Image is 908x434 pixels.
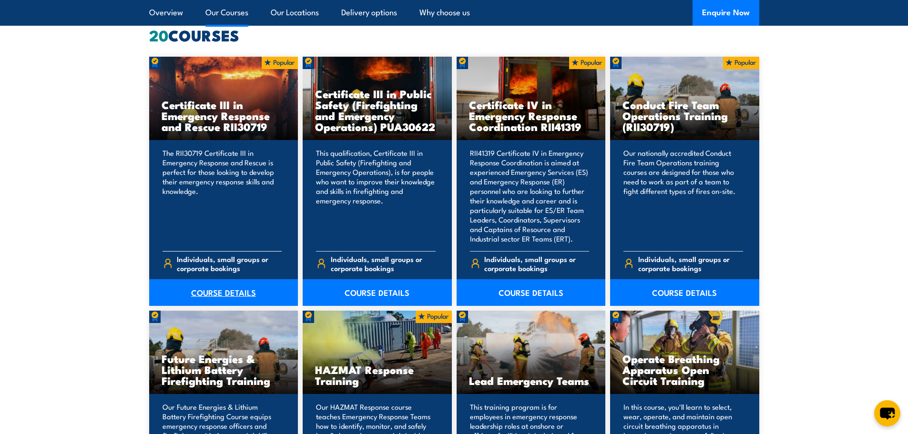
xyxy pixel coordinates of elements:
p: Our nationally accredited Conduct Fire Team Operations training courses are designed for those wh... [623,148,743,243]
h3: Conduct Fire Team Operations Training (RII30719) [622,99,747,132]
h3: Certificate IV in Emergency Response Coordination RII41319 [469,99,593,132]
a: COURSE DETAILS [149,279,298,306]
span: Individuals, small groups or corporate bookings [638,254,743,273]
button: chat-button [874,400,900,426]
p: This qualification, Certificate III in Public Safety (Firefighting and Emergency Operations), is ... [316,148,436,243]
h2: COURSES [149,28,759,41]
h3: Certificate III in Emergency Response and Rescue RII30719 [162,99,286,132]
a: COURSE DETAILS [457,279,606,306]
h3: Operate Breathing Apparatus Open Circuit Training [622,353,747,386]
span: Individuals, small groups or corporate bookings [484,254,589,273]
h3: Certificate III in Public Safety (Firefighting and Emergency Operations) PUA30622 [315,88,439,132]
p: RII41319 Certificate IV in Emergency Response Coordination is aimed at experienced Emergency Serv... [470,148,590,243]
h3: Lead Emergency Teams [469,375,593,386]
a: COURSE DETAILS [303,279,452,306]
a: COURSE DETAILS [610,279,759,306]
h3: Future Energies & Lithium Battery Firefighting Training [162,353,286,386]
span: Individuals, small groups or corporate bookings [331,254,436,273]
h3: HAZMAT Response Training [315,364,439,386]
p: The RII30719 Certificate III in Emergency Response and Rescue is perfect for those looking to dev... [163,148,282,243]
strong: 20 [149,23,168,47]
span: Individuals, small groups or corporate bookings [177,254,282,273]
